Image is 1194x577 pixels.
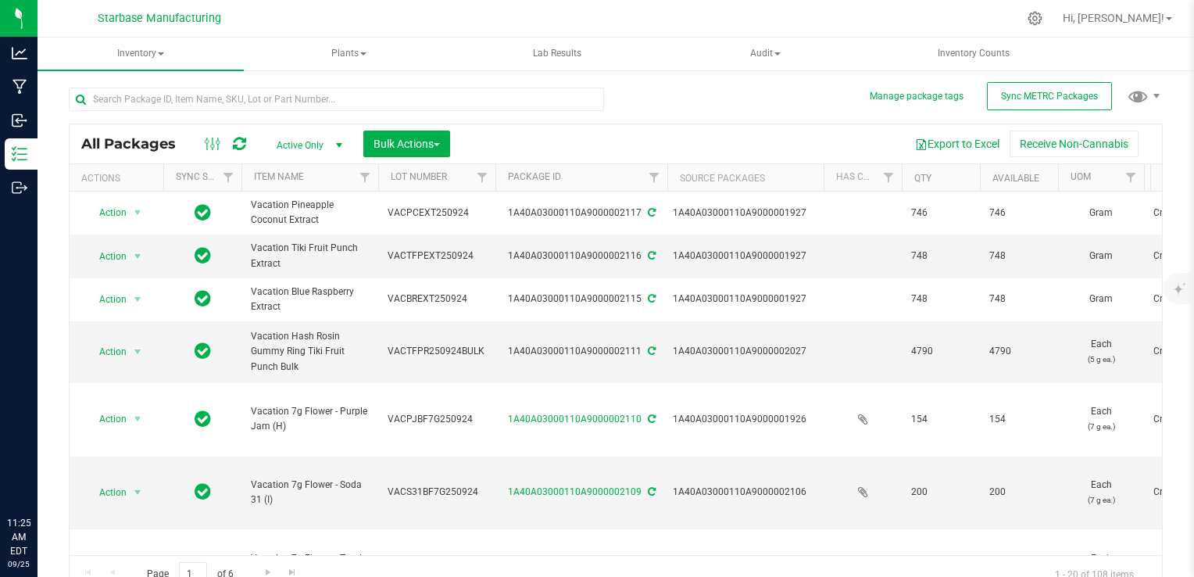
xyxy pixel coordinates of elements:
[493,344,670,359] div: 1A40A03000110A9000002111
[195,245,211,267] span: In Sync
[195,481,211,503] span: In Sync
[16,452,63,499] iframe: Resource center
[508,171,561,182] a: Package ID
[911,249,971,263] span: 748
[470,164,495,191] a: Filter
[493,206,670,220] div: 1A40A03000110A9000002117
[508,486,642,497] a: 1A40A03000110A9000002109
[989,206,1049,220] span: 746
[642,164,667,191] a: Filter
[246,38,451,70] span: Plants
[673,412,819,427] div: Value 1: 1A40A03000110A9000001926
[388,206,486,220] span: VACPCEXT250924
[85,202,127,224] span: Action
[7,558,30,570] p: 09/25
[876,164,902,191] a: Filter
[1067,337,1135,367] span: Each
[251,198,369,228] span: Vacation Pineapple Coconut Extract
[911,206,971,220] span: 746
[911,292,971,306] span: 748
[645,250,656,261] span: Sync from Compliance System
[493,292,670,306] div: 1A40A03000110A9000002115
[1067,292,1135,306] span: Gram
[12,45,27,61] inline-svg: Analytics
[662,38,868,70] a: Audit
[388,344,486,359] span: VACTFPR250924BULK
[195,340,211,362] span: In Sync
[914,173,931,184] a: Qty
[1071,171,1091,182] a: UOM
[673,485,819,500] div: Value 1: 1A40A03000110A9000002106
[905,131,1010,157] button: Export to Excel
[81,173,157,184] div: Actions
[1067,419,1135,434] p: (7 g ea.)
[870,90,963,103] button: Manage package tags
[12,146,27,162] inline-svg: Inventory
[1025,11,1045,26] div: Manage settings
[911,485,971,500] span: 200
[673,206,819,220] div: Value 1: 1A40A03000110A9000001927
[251,285,369,314] span: Vacation Blue Raspberry Extract
[85,341,127,363] span: Action
[216,164,241,191] a: Filter
[251,404,369,434] span: Vacation 7g Flower - Purple Jam (H)
[85,288,127,310] span: Action
[989,344,1049,359] span: 4790
[1067,493,1135,507] p: (7 g ea.)
[85,408,127,430] span: Action
[388,292,486,306] span: VACBREXT250924
[128,341,148,363] span: select
[176,171,236,182] a: Sync Status
[917,47,1031,60] span: Inventory Counts
[673,292,819,306] div: Value 1: 1A40A03000110A9000001927
[870,38,1077,70] a: Inventory Counts
[989,412,1049,427] span: 154
[374,138,440,150] span: Bulk Actions
[38,38,244,70] a: Inventory
[69,88,604,111] input: Search Package ID, Item Name, SKU, Lot or Part Number...
[195,202,211,224] span: In Sync
[512,47,602,60] span: Lab Results
[645,346,656,357] span: Sync from Compliance System
[251,241,369,271] span: Vacation Tiki Fruit Punch Extract
[1118,164,1144,191] a: Filter
[508,414,642,425] a: 1A40A03000110A9000002110
[128,482,148,504] span: select
[1010,131,1139,157] button: Receive Non-Cannabis
[245,38,452,70] a: Plants
[128,288,148,310] span: select
[388,485,486,500] span: VACS31BF7G250924
[1067,404,1135,434] span: Each
[989,292,1049,306] span: 748
[195,408,211,430] span: In Sync
[7,516,30,558] p: 11:25 AM EDT
[493,249,670,263] div: 1A40A03000110A9000002116
[251,329,369,375] span: Vacation Hash Rosin Gummy Ring Tiki Fruit Punch Bulk
[391,171,447,182] a: Lot Number
[12,180,27,195] inline-svg: Outbound
[989,249,1049,263] span: 748
[85,245,127,267] span: Action
[128,408,148,430] span: select
[128,245,148,267] span: select
[1001,91,1098,102] span: Sync METRC Packages
[251,478,369,507] span: Vacation 7g Flower - Soda 31 (I)
[673,249,819,263] div: Value 1: 1A40A03000110A9000001927
[911,412,971,427] span: 154
[1067,478,1135,507] span: Each
[824,164,902,192] th: Has COA
[352,164,378,191] a: Filter
[989,485,1049,500] span: 200
[911,344,971,359] span: 4790
[673,344,819,359] div: Value 1: 1A40A03000110A9000002027
[81,135,191,152] span: All Packages
[98,12,221,25] span: Starbase Manufacturing
[128,202,148,224] span: select
[388,412,486,427] span: VACPJBF7G250924
[987,82,1112,110] button: Sync METRC Packages
[1067,249,1135,263] span: Gram
[663,38,867,70] span: Audit
[195,288,211,310] span: In Sync
[1067,352,1135,367] p: (5 g ea.)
